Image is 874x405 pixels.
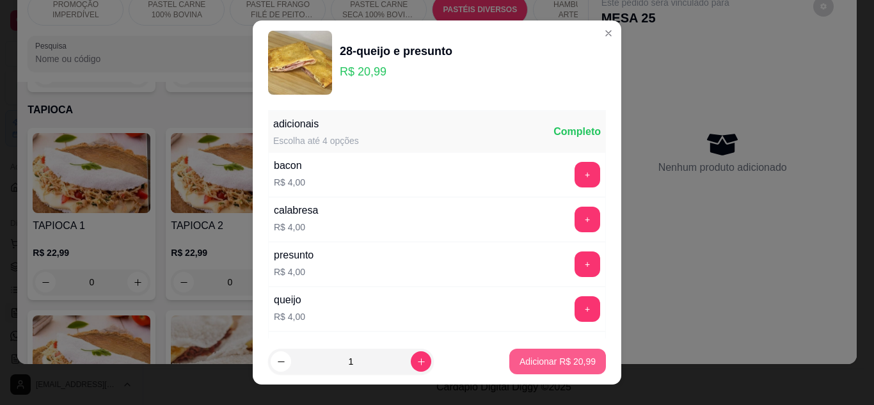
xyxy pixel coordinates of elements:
img: product-image [268,31,332,95]
p: R$ 4,00 [274,266,314,278]
p: R$ 4,00 [274,310,305,323]
div: 28-queijo e presunto [340,42,452,60]
div: calabresa [274,203,318,218]
div: Completo [553,124,601,139]
button: Close [598,23,619,44]
button: Adicionar R$ 20,99 [509,349,606,374]
button: add [575,207,600,232]
div: presunto [274,248,314,263]
button: decrease-product-quantity [271,351,291,372]
button: add [575,251,600,277]
div: catupiry [274,337,310,353]
div: Escolha até 4 opções [273,134,359,147]
button: increase-product-quantity [411,351,431,372]
div: adicionais [273,116,359,132]
p: R$ 20,99 [340,63,452,81]
p: Adicionar R$ 20,99 [520,355,596,368]
div: queijo [274,292,305,308]
button: add [575,162,600,187]
div: bacon [274,158,305,173]
p: R$ 4,00 [274,221,318,234]
button: add [575,296,600,322]
p: R$ 4,00 [274,176,305,189]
